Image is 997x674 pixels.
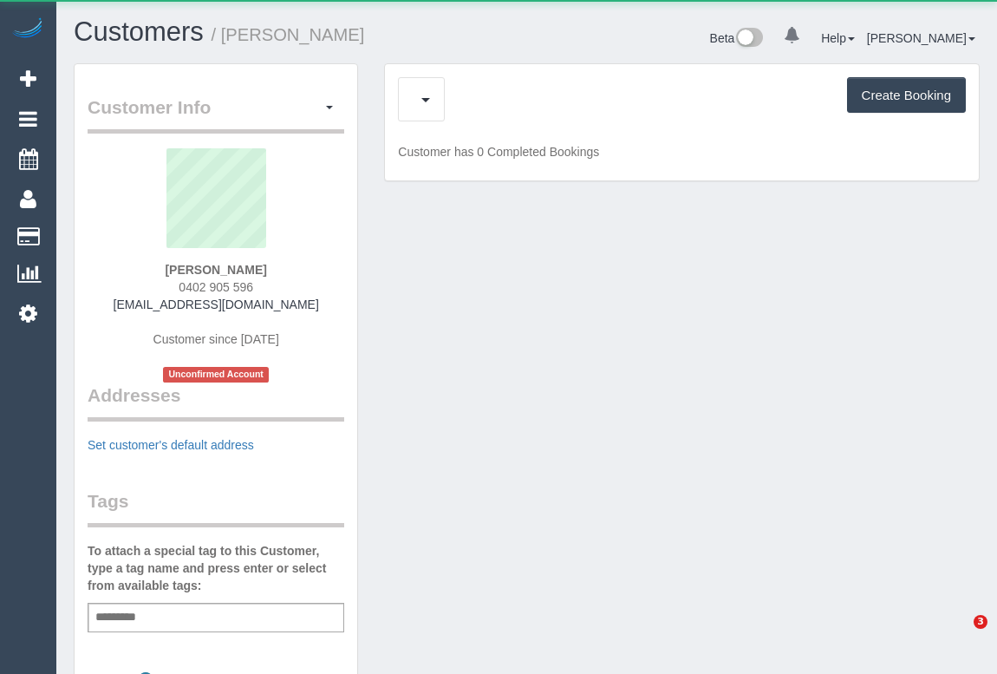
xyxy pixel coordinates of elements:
a: Set customer's default address [88,438,254,452]
a: [PERSON_NAME] [867,31,975,45]
p: Customer has 0 Completed Bookings [398,143,966,160]
legend: Customer Info [88,95,344,134]
a: Customers [74,16,204,47]
legend: Tags [88,488,344,527]
span: 3 [974,615,987,629]
strong: [PERSON_NAME] [165,263,266,277]
small: / [PERSON_NAME] [212,25,365,44]
a: Help [821,31,855,45]
a: [EMAIL_ADDRESS][DOMAIN_NAME] [114,298,319,311]
img: Automaid Logo [10,17,45,42]
label: To attach a special tag to this Customer, type a tag name and press enter or select from availabl... [88,542,344,594]
span: 0402 905 596 [179,280,253,294]
img: New interface [734,28,763,50]
span: Customer since [DATE] [153,332,279,346]
a: Beta [710,31,764,45]
button: Create Booking [847,77,966,114]
span: Unconfirmed Account [163,367,269,382]
iframe: Intercom live chat [938,615,980,657]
